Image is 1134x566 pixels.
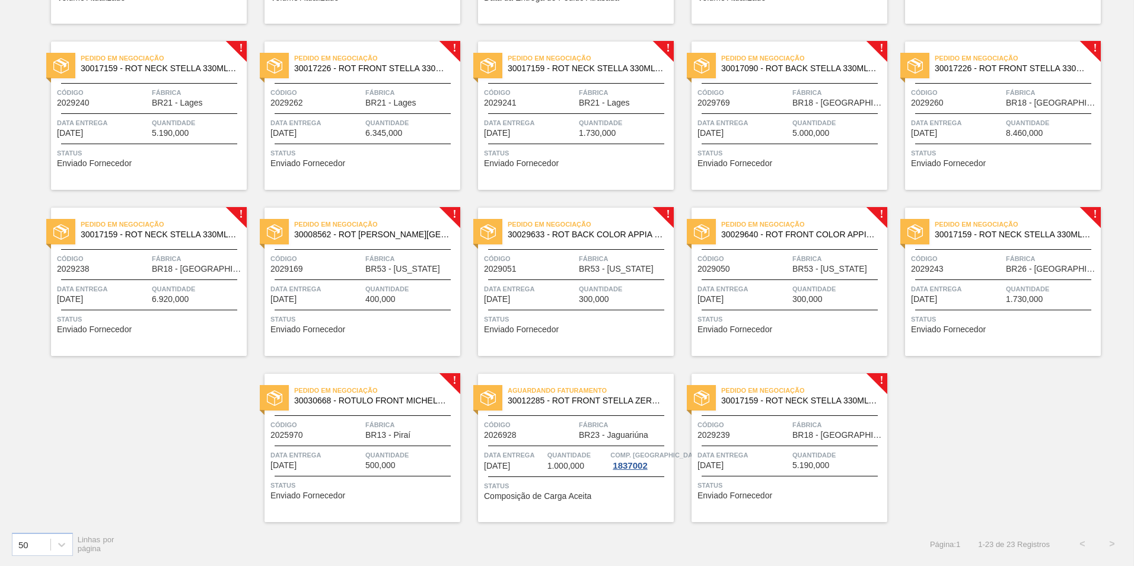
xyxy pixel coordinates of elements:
[270,98,303,107] span: 2029262
[1006,87,1098,98] span: Fábrica
[697,98,730,107] span: 2029769
[57,295,83,304] span: 28/09/2025
[792,265,867,274] span: BR53 - Colorado
[270,159,345,168] span: Enviado Fornecedor
[721,64,878,73] span: 30017090 - ROT BACK STELLA 330ML 429
[365,98,416,107] span: BR21 - Lages
[484,313,671,325] span: Status
[579,283,671,295] span: Quantidade
[697,449,789,461] span: Data entrega
[365,431,410,440] span: BR13 - Piraí
[365,449,457,461] span: Quantidade
[697,431,730,440] span: 2029239
[697,479,884,491] span: Status
[57,129,83,138] span: 18/09/2025
[697,265,730,274] span: 2029050
[484,265,517,274] span: 2029051
[270,283,362,295] span: Data entrega
[294,52,460,64] span: Pedido em Negociação
[579,419,671,431] span: Fábrica
[792,98,884,107] span: BR18 - Pernambuco
[484,253,576,265] span: Código
[484,325,559,334] span: Enviado Fornecedor
[152,283,244,295] span: Quantidade
[480,390,496,406] img: status
[508,230,664,239] span: 30029633 - ROT BACK COLOR APPIA 600ML NIV24
[480,224,496,240] img: status
[460,42,674,190] a: !statusPedido em Negociação30017159 - ROT NECK STELLA 330ML 429Código2029241FábricaBR21 - LagesDa...
[694,224,709,240] img: status
[270,265,303,274] span: 2029169
[484,98,517,107] span: 2029241
[1097,529,1127,559] button: >
[53,58,69,74] img: status
[792,461,829,470] span: 5.190,000
[484,462,510,470] span: 12/10/2025
[152,295,189,304] span: 6.920,000
[365,461,396,470] span: 500,000
[484,87,576,98] span: Código
[57,313,244,325] span: Status
[267,224,282,240] img: status
[270,431,303,440] span: 2025970
[697,253,789,265] span: Código
[484,147,671,159] span: Status
[365,87,457,98] span: Fábrica
[294,64,451,73] span: 30017226 - ROT FRONT STELLA 330ML PM20 429
[547,449,608,461] span: Quantidade
[579,87,671,98] span: Fábrica
[294,396,451,405] span: 30030668 - ROTULO FRONT MICHELOB 330ML EXP CH
[270,449,362,461] span: Data entrega
[792,283,884,295] span: Quantidade
[579,431,648,440] span: BR23 - Jaguariúna
[57,283,149,295] span: Data entrega
[247,208,460,356] a: !statusPedido em Negociação30008562 - ROT [PERSON_NAME][GEOGRAPHIC_DATA][US_STATE] 600 MLCódigo20...
[270,325,345,334] span: Enviado Fornecedor
[247,42,460,190] a: !statusPedido em Negociação30017226 - ROT FRONT STELLA 330ML PM20 429Código2029262FábricaBR21 - L...
[508,396,664,405] span: 30012285 - ROT FRONT STELLA ZERO 330ML EXP PY UR
[247,374,460,522] a: !statusPedido em Negociação30030668 - ROTULO FRONT MICHELOB 330ML EXP CHCódigo2025970FábricaBR13 ...
[610,461,649,470] div: 1837002
[152,117,244,129] span: Quantidade
[792,253,884,265] span: Fábrica
[907,58,923,74] img: status
[57,147,244,159] span: Status
[610,449,671,470] a: Comp. [GEOGRAPHIC_DATA]1837002
[911,117,1003,129] span: Data entrega
[18,539,28,549] div: 50
[270,461,297,470] span: 08/10/2025
[721,384,887,396] span: Pedido em Negociação
[484,129,510,138] span: 24/09/2025
[365,419,457,431] span: Fábrica
[547,462,584,470] span: 1.000,000
[484,159,559,168] span: Enviado Fornecedor
[911,265,944,274] span: 2029243
[697,147,884,159] span: Status
[152,129,189,138] span: 5.190,000
[792,419,884,431] span: Fábrica
[81,52,247,64] span: Pedido em Negociação
[930,540,960,549] span: Página : 1
[911,147,1098,159] span: Status
[697,491,772,500] span: Enviado Fornecedor
[365,253,457,265] span: Fábrica
[674,374,887,522] a: !statusPedido em Negociação30017159 - ROT NECK STELLA 330ML 429Código2029239FábricaBR18 - [GEOGRA...
[911,253,1003,265] span: Código
[33,42,247,190] a: !statusPedido em Negociação30017159 - ROT NECK STELLA 330ML 429Código2029240FábricaBR21 - LagesDa...
[697,419,789,431] span: Código
[1006,129,1043,138] span: 8.460,000
[1006,283,1098,295] span: Quantidade
[270,147,457,159] span: Status
[460,374,674,522] a: statusAguardando Faturamento30012285 - ROT FRONT STELLA ZERO 330ML EXP PY URCódigo2026928FábricaB...
[721,218,887,230] span: Pedido em Negociação
[294,218,460,230] span: Pedido em Negociação
[697,295,724,304] span: 03/10/2025
[270,313,457,325] span: Status
[508,384,674,396] span: Aguardando Faturamento
[1068,529,1097,559] button: <
[694,58,709,74] img: status
[792,129,829,138] span: 5.000,000
[480,58,496,74] img: status
[484,480,671,492] span: Status
[270,129,297,138] span: 19/09/2025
